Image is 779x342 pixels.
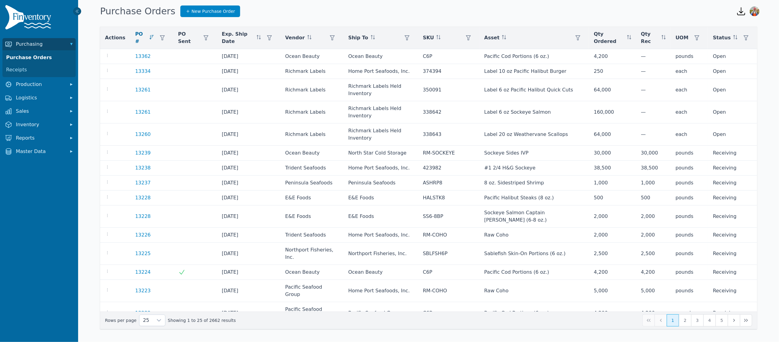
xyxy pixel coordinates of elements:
span: Production [16,81,65,88]
td: 38,500 [636,161,671,176]
td: Label 6 oz Pacific Halibut Quick Cuts [479,79,589,101]
td: Receiving [708,302,757,324]
td: 1,000 [589,176,636,191]
span: Master Data [16,148,65,155]
td: 4,200 [589,49,636,64]
a: New Purchase Order [180,5,240,17]
span: Rows per page [139,315,153,326]
span: PO Sent [178,30,197,45]
td: HALSTK8 [418,191,479,205]
td: 38,500 [589,161,636,176]
td: ASHRP8 [418,176,479,191]
td: 4,200 [589,302,636,324]
td: Ocean Beauty [343,265,418,280]
span: Ship To [348,34,368,41]
td: Label 6 oz Sockeye Salmon [479,101,589,123]
button: Master Data [2,145,76,158]
td: Open [708,123,757,146]
td: Peninsula Seafoods [280,176,344,191]
td: each [671,79,708,101]
td: Home Port Seafoods, Inc. [343,280,418,302]
td: 500 [636,191,671,205]
td: [DATE] [217,302,280,324]
td: Pacific Seafood Group [280,280,344,302]
td: 2,000 [589,228,636,243]
td: 4,200 [636,265,671,280]
td: C6P [418,265,479,280]
td: 500 [589,191,636,205]
td: Home Port Seafoods, Inc. [343,161,418,176]
button: Last Page [740,314,752,326]
td: 250 [589,64,636,79]
td: Raw Coho [479,228,589,243]
td: E&E Foods [343,191,418,205]
a: 13261 [135,109,151,116]
td: Home Port Seafoods, Inc. [343,228,418,243]
td: RM-COHO [418,280,479,302]
a: 13228 [135,194,151,201]
td: North Star Cold Storage [343,146,418,161]
td: Receiving [708,191,757,205]
a: Receipts [4,64,74,76]
a: Purchase Orders [4,52,74,64]
button: Sales [2,105,76,117]
td: Richmark Labels Held Inventory [343,123,418,146]
td: 4,200 [589,265,636,280]
img: Finventory [5,5,54,32]
td: [DATE] [217,64,280,79]
td: Northport Fisheries, Inc. [343,243,418,265]
td: Sablefish Skin-On Portions (6 oz.) [479,243,589,265]
td: pounds [671,205,708,228]
td: pounds [671,302,708,324]
td: 64,000 [589,123,636,146]
a: 13237 [135,179,151,187]
a: 13222 [135,309,151,317]
td: 338643 [418,123,479,146]
td: 30,000 [589,146,636,161]
button: Purchasing [2,38,76,50]
button: Page 4 [703,314,716,326]
td: pounds [671,191,708,205]
span: Inventory [16,121,65,128]
span: UOM [676,34,689,41]
td: 2,000 [589,205,636,228]
span: PO # [135,30,147,45]
td: pounds [671,146,708,161]
td: Raw Coho [479,280,589,302]
td: — [636,79,671,101]
td: Trident Seafoods [280,161,344,176]
td: pounds [671,161,708,176]
td: 350091 [418,79,479,101]
td: 8 oz. Sidestriped Shrimp [479,176,589,191]
a: 13228 [135,213,151,220]
td: Northport Fisheries, Inc. [280,243,344,265]
button: Page 5 [716,314,728,326]
td: pounds [671,265,708,280]
td: Label 20 oz Weathervane Scallops [479,123,589,146]
a: 13239 [135,149,151,157]
td: 2,500 [589,243,636,265]
td: pounds [671,49,708,64]
td: Pacific Seafood Group [343,302,418,324]
td: Ocean Beauty [280,265,344,280]
td: [DATE] [217,228,280,243]
button: Production [2,78,76,91]
button: Logistics [2,92,76,104]
td: Open [708,49,757,64]
td: [DATE] [217,243,280,265]
td: 423982 [418,161,479,176]
td: [DATE] [217,49,280,64]
td: Ocean Beauty [280,49,344,64]
td: 338642 [418,101,479,123]
td: E&E Foods [280,205,344,228]
td: Open [708,64,757,79]
td: 374394 [418,64,479,79]
td: [DATE] [217,79,280,101]
td: pounds [671,176,708,191]
td: Open [708,101,757,123]
td: 2,500 [636,243,671,265]
span: Purchasing [16,41,65,48]
td: Trident Seafoods [280,228,344,243]
span: Qty Rec [641,30,659,45]
span: SKU [423,34,434,41]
